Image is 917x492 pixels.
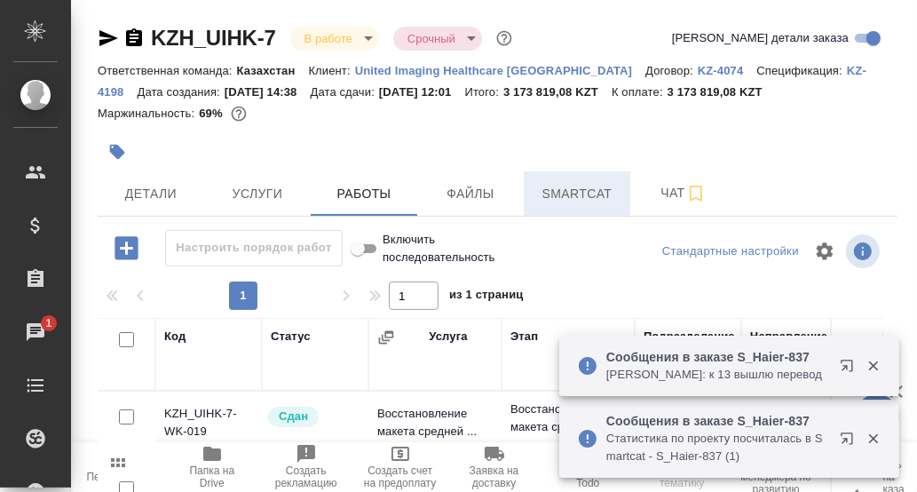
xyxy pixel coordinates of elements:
[541,442,635,492] button: Добавить Todo
[368,396,502,458] td: Восстановление макета средней ...
[493,27,516,50] button: Доп статусы указывают на важность/срочность заказа
[266,405,360,429] div: Менеджер проверил работу исполнителя, передает ее на следующий этап
[698,64,757,77] p: KZ-4074
[71,442,165,492] button: Пересчитать
[449,284,524,310] span: из 1 страниц
[465,85,503,99] p: Итого:
[377,329,395,346] button: Сгруппировать
[199,107,226,120] p: 69%
[290,27,379,51] div: В работе
[165,442,259,492] button: Папка на Drive
[846,234,883,268] span: Посмотреть информацию
[551,464,624,489] span: Добавить Todo
[237,64,309,77] p: Казахстан
[123,28,145,49] button: Скопировать ссылку
[137,85,224,99] p: Дата создания:
[98,64,237,77] p: Ответственная команда:
[98,107,199,120] p: Маржинальность:
[641,182,726,204] span: Чат
[4,310,67,354] a: 1
[855,358,891,374] button: Закрыть
[176,464,249,489] span: Папка на Drive
[353,442,447,492] button: Создать счет на предоплату
[855,431,891,447] button: Закрыть
[606,366,828,384] p: [PERSON_NAME]: к 13 вышлю перевод
[510,328,538,345] div: Этап
[379,85,465,99] p: [DATE] 12:01
[612,85,668,99] p: К оплате:
[402,31,461,46] button: Срочный
[447,442,542,492] button: Заявка на доставку
[668,85,776,99] p: 3 173 819,08 KZT
[98,28,119,49] button: Скопировать ссылку для ЯМессенджера
[271,328,311,345] div: Статус
[270,464,343,489] span: Создать рекламацию
[86,471,149,483] span: Пересчитать
[750,328,839,363] div: Направление перевода
[308,64,354,77] p: Клиент:
[645,64,698,77] p: Договор:
[428,183,513,205] span: Файлы
[829,421,872,464] button: Открыть в новой вкладке
[151,26,276,50] a: KZH_UIHK-7
[98,132,137,171] button: Добавить тэг
[393,27,482,51] div: В работе
[321,183,407,205] span: Работы
[299,31,358,46] button: В работе
[503,85,612,99] p: 3 173 819,08 KZT
[685,183,707,204] svg: Подписаться
[534,183,620,205] span: Smartcat
[644,328,735,345] div: Подразделение
[155,396,262,458] td: KZH_UIHK-7-WK-019
[458,464,531,489] span: Заявка на доставку
[510,401,626,454] p: Восстановление макета средней сложнос...
[606,412,828,430] p: Сообщения в заказе S_Haier-837
[225,85,311,99] p: [DATE] 14:38
[698,62,757,77] a: KZ-4074
[803,230,846,273] span: Настроить таблицу
[355,64,645,77] p: United Imaging Healthcare [GEOGRAPHIC_DATA]
[606,348,828,366] p: Сообщения в заказе S_Haier-837
[606,430,828,465] p: Cтатистика по проекту посчиталась в Smartcat - S_Haier-837 (1)
[658,238,803,266] div: split button
[259,442,353,492] button: Создать рекламацию
[364,464,437,489] span: Создать счет на предоплату
[829,348,872,391] button: Открыть в новой вкладке
[215,183,300,205] span: Услуги
[311,85,379,99] p: Дата сдачи:
[164,328,186,345] div: Код
[756,64,846,77] p: Спецификация:
[672,29,849,47] span: [PERSON_NAME] детали заказа
[355,62,645,77] a: United Imaging Healthcare [GEOGRAPHIC_DATA]
[429,328,467,345] div: Услуга
[279,408,308,425] p: Сдан
[108,183,194,205] span: Детали
[227,102,250,125] button: 131768.48 RUB;
[102,230,151,266] button: Добавить работу
[35,314,62,332] span: 1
